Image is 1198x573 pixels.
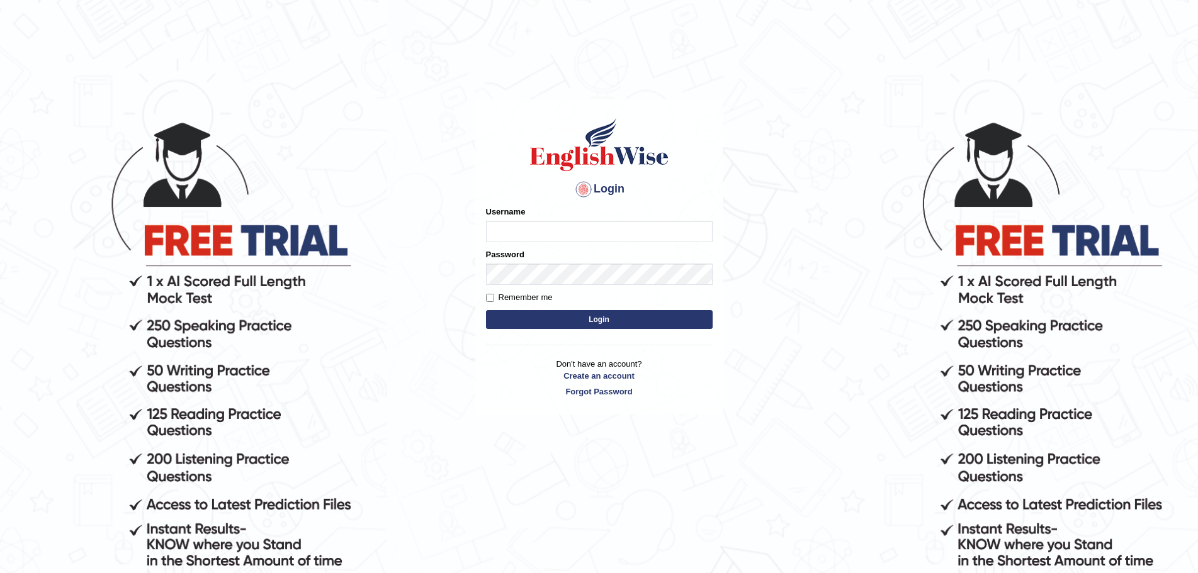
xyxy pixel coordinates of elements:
h4: Login [486,179,713,199]
label: Password [486,248,524,260]
label: Username [486,206,526,218]
img: Logo of English Wise sign in for intelligent practice with AI [528,116,671,173]
button: Login [486,310,713,329]
a: Forgot Password [486,386,713,398]
a: Create an account [486,370,713,382]
p: Don't have an account? [486,358,713,397]
input: Remember me [486,294,494,302]
label: Remember me [486,291,553,304]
